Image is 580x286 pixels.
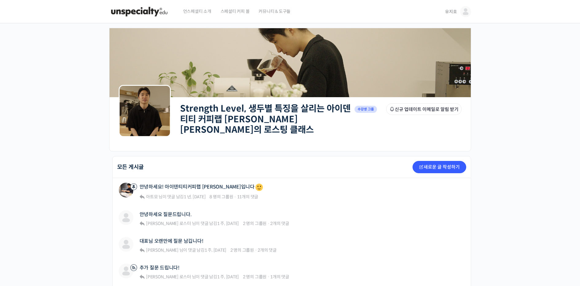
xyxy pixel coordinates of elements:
[413,161,466,173] a: 새로운 글 작성하기
[258,247,277,253] span: 2개의 댓글
[205,247,226,253] a: 1 주, [DATE]
[255,184,263,191] img: 🙂
[267,274,270,280] span: ·
[145,221,191,226] a: [PERSON_NAME] 로스터
[145,274,239,280] span: 님이 댓글 남김
[386,103,462,115] button: 신규 업데이트 이메일로 알림 받기
[145,274,191,280] a: [PERSON_NAME] 로스터
[140,265,179,271] a: 추가 질문 드립니다!
[445,9,457,14] span: 유지호
[146,221,191,226] span: [PERSON_NAME] 로스터
[117,164,144,170] h2: 모든 게시글
[209,194,233,200] span: 8 명의 그룹원
[243,221,267,226] span: 2 명의 그룹원
[217,274,239,280] a: 1 주, [DATE]
[230,247,254,253] span: 2 명의 그룹원
[270,221,289,226] span: 2개의 댓글
[180,103,351,135] a: Strength Level, 생두별 특징을 살리는 아이덴티티 커피랩 [PERSON_NAME] [PERSON_NAME]의 로스팅 클래스
[243,274,267,280] span: 2 명의 그룹원
[145,194,158,200] a: 아트모
[146,194,158,200] span: 아트모
[267,221,270,226] span: ·
[184,194,205,200] a: 1 년, [DATE]
[237,194,258,200] span: 11개의 댓글
[146,274,191,280] span: [PERSON_NAME] 로스터
[145,247,226,253] span: 님이 댓글 남김
[140,212,192,217] a: 안녕하세요 질문드립니다.
[145,247,179,253] a: [PERSON_NAME]
[234,194,236,200] span: ·
[145,194,205,200] span: 님이 댓글 남김
[270,274,289,280] span: 1개의 댓글
[140,238,203,244] a: 대표님 오랜만에 질문 남깁니다!
[255,247,257,253] span: ·
[217,221,239,226] a: 1 주, [DATE]
[119,85,171,137] img: Group logo of Strength Level, 생두별 특징을 살리는 아이덴티티 커피랩 윤원균 대표의 로스팅 클래스
[140,183,264,192] a: 안녕하세요! 아이덴티티커피랩 [PERSON_NAME]입니다
[145,221,239,226] span: 님이 댓글 남김
[146,247,179,253] span: [PERSON_NAME]
[355,106,377,113] span: 수강생 그룹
